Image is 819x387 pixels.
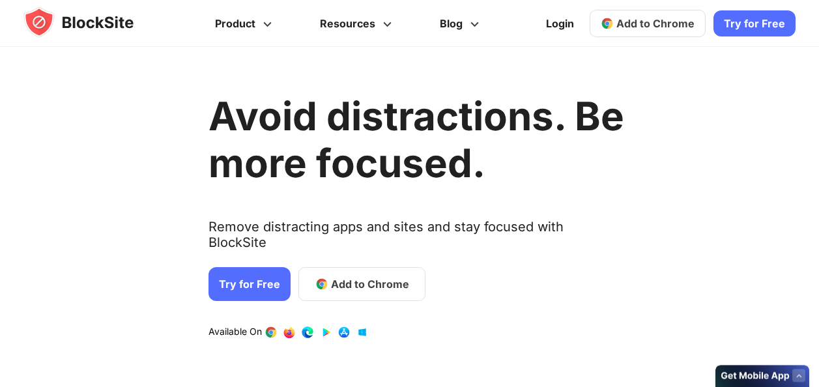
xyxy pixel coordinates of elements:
a: Try for Free [713,10,796,36]
text: Remove distracting apps and sites and stay focused with BlockSite [208,219,624,261]
a: Login [538,8,582,39]
text: Available On [208,326,262,339]
a: Add to Chrome [298,267,425,301]
span: Add to Chrome [616,17,695,30]
h1: Avoid distractions. Be more focused. [208,93,624,186]
a: Try for Free [208,267,291,301]
img: chrome-icon.svg [601,17,614,30]
span: Add to Chrome [331,276,409,292]
img: blocksite-icon.5d769676.svg [23,7,159,38]
a: Add to Chrome [590,10,706,37]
